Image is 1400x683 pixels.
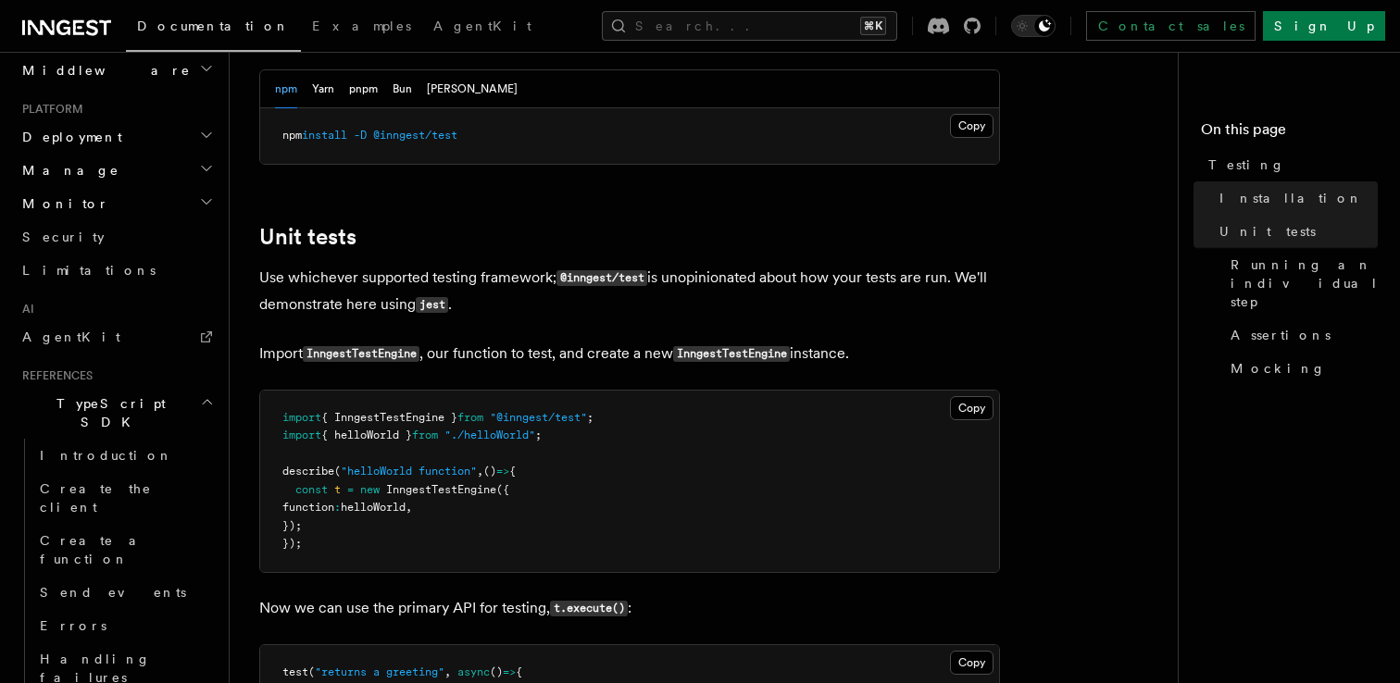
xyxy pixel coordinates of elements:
span: Introduction [40,448,173,463]
a: Introduction [32,439,218,472]
span: ( [308,665,315,678]
span: ( [334,465,341,478]
span: Mocking [1231,359,1326,378]
button: Copy [950,651,994,675]
span: () [490,665,503,678]
button: Bun [393,70,412,108]
button: Search...⌘K [602,11,897,41]
span: Running an individual step [1231,255,1379,311]
kbd: ⌘K [860,17,886,35]
span: ; [587,411,594,424]
span: Assertions [1231,326,1331,344]
span: Examples [312,19,411,33]
p: Import , our function to test, and create a new instance. [259,341,1000,367]
p: Use whichever supported testing framework; is unopinionated about how your tests are run. We'll d... [259,265,1000,318]
a: Security [15,220,218,254]
span: describe [282,465,334,478]
span: install [302,129,347,142]
span: , [406,501,412,514]
span: { helloWorld } [321,428,412,441]
button: pnpm [349,70,378,108]
code: t.execute() [550,601,628,616]
span: }); [282,537,302,550]
span: "./helloWorld" [444,428,535,441]
span: ; [535,428,542,441]
span: test [282,665,308,678]
span: = [347,483,354,496]
a: Contact sales [1086,11,1256,41]
a: Installation [1212,181,1378,215]
button: TypeScript SDK [15,387,218,439]
span: { [509,465,516,478]
span: from [412,428,438,441]
span: ({ [496,483,509,496]
a: Testing [1201,148,1378,181]
a: Unit tests [1212,215,1378,248]
button: Yarn [312,70,334,108]
span: Installation [1219,189,1363,207]
a: AgentKit [15,320,218,354]
span: function [282,501,334,514]
span: Create a function [40,533,150,566]
span: , [444,665,451,678]
code: jest [416,297,448,313]
button: Middleware [15,54,218,87]
span: Middleware [15,61,191,80]
a: AgentKit [422,6,543,50]
span: t [334,483,341,496]
span: Unit tests [1219,222,1316,241]
a: Assertions [1223,318,1378,352]
span: => [503,665,516,678]
a: Create a function [32,524,218,576]
span: npm [282,129,302,142]
span: References [15,368,93,383]
span: import [282,428,321,441]
span: Manage [15,161,119,180]
a: Mocking [1223,352,1378,385]
span: TypeScript SDK [15,394,200,431]
span: from [457,411,483,424]
a: Limitations [15,254,218,287]
span: Documentation [137,19,290,33]
a: Create the client [32,472,218,524]
span: import [282,411,321,424]
a: Errors [32,609,218,642]
span: "helloWorld function" [341,465,477,478]
a: Documentation [126,6,301,52]
span: "@inngest/test" [490,411,587,424]
span: Create the client [40,481,152,515]
code: InngestTestEngine [303,346,419,362]
span: Send events [40,585,186,600]
button: Copy [950,396,994,420]
p: Now we can use the primary API for testing, : [259,595,1000,622]
span: Limitations [22,263,156,278]
span: Monitor [15,194,109,213]
span: helloWorld [341,501,406,514]
h4: On this page [1201,118,1378,148]
code: @inngest/test [556,270,647,286]
span: => [496,465,509,478]
button: Manage [15,154,218,187]
span: "returns a greeting" [315,665,444,678]
span: AgentKit [433,19,531,33]
span: Errors [40,618,106,633]
span: AI [15,302,34,317]
a: Unit tests [259,224,356,250]
button: Deployment [15,120,218,154]
span: Security [22,230,105,244]
span: const [295,483,328,496]
button: npm [275,70,297,108]
button: Toggle dark mode [1011,15,1056,37]
span: () [483,465,496,478]
span: Platform [15,102,83,117]
span: AgentKit [22,329,120,344]
button: Copy [950,114,994,138]
span: , [477,465,483,478]
span: Testing [1208,155,1285,174]
span: InngestTestEngine [386,483,496,496]
a: Sign Up [1263,11,1385,41]
a: Examples [301,6,422,50]
code: InngestTestEngine [673,346,790,362]
span: : [334,501,341,514]
a: Send events [32,576,218,609]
